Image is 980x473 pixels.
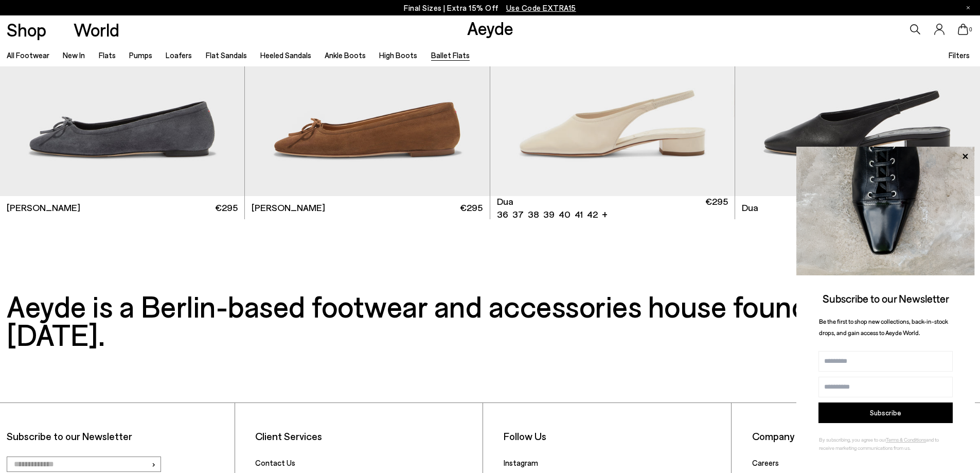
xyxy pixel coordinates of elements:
span: By subscribing, you agree to our [819,436,886,443]
a: Ankle Boots [325,50,366,60]
li: 38 [528,208,539,221]
span: Subscribe to our Newsletter [823,292,949,305]
a: Ballet Flats [431,50,470,60]
ul: variant [497,208,595,221]
li: 41 [575,208,583,221]
a: Flat Sandals [206,50,247,60]
a: Dua 36 37 38 39 40 41 42 + €295 [490,196,735,219]
span: Filters [949,50,970,60]
a: Shop [7,21,46,39]
span: Navigate to /collections/ss25-final-sizes [506,3,576,12]
p: Subscribe to our Newsletter [7,430,227,443]
a: [PERSON_NAME] €295 [245,196,489,219]
span: › [151,457,156,471]
span: [PERSON_NAME] [252,201,325,214]
a: New In [63,50,85,60]
a: Flats [99,50,116,60]
span: [PERSON_NAME] [7,201,80,214]
a: Dua €295 [735,196,980,219]
a: Contact Us [255,458,295,467]
li: 39 [543,208,555,221]
a: Instagram [504,458,538,467]
li: 42 [587,208,598,221]
a: Careers [752,458,779,467]
li: Company [752,430,973,443]
a: All Footwear [7,50,49,60]
li: 40 [559,208,571,221]
li: Client Services [255,430,476,443]
span: Be the first to shop new collections, back-in-stock drops, and gain access to Aeyde World. [819,318,948,337]
span: €295 [705,195,728,221]
a: High Boots [379,50,417,60]
span: €295 [460,201,483,214]
span: Dua [742,201,758,214]
li: + [602,207,608,221]
li: Follow Us [504,430,724,443]
a: Heeled Sandals [260,50,311,60]
p: Final Sizes | Extra 15% Off [404,2,576,14]
img: ca3f721fb6ff708a270709c41d776025.jpg [796,147,975,275]
button: Subscribe [818,402,953,423]
a: 0 [958,24,968,35]
li: 36 [497,208,508,221]
a: Loafers [166,50,192,60]
a: Pumps [129,50,152,60]
span: Dua [497,195,513,208]
a: World [74,21,119,39]
li: 37 [512,208,524,221]
span: 0 [968,27,973,32]
h3: Aeyde is a Berlin-based footwear and accessories house founded in [DATE]. [7,292,973,348]
a: Terms & Conditions [886,436,926,443]
a: Aeyde [467,17,513,39]
span: €295 [215,201,238,214]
